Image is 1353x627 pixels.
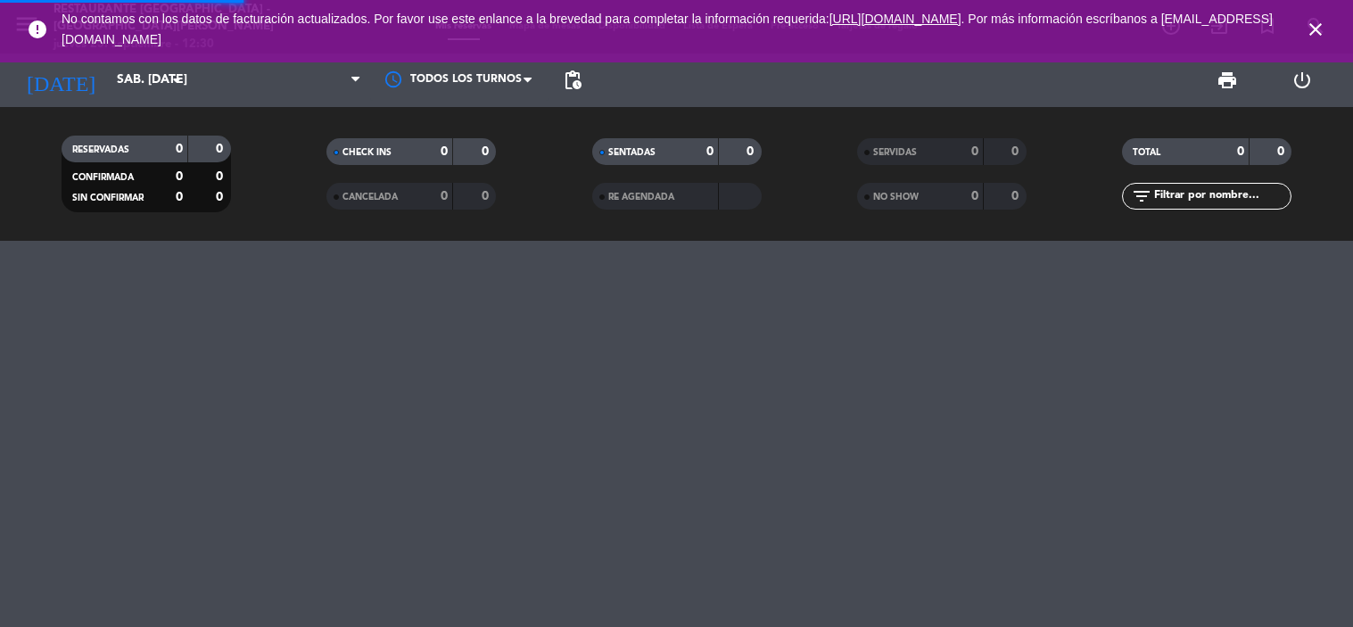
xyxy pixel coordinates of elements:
[441,190,448,202] strong: 0
[482,190,492,202] strong: 0
[13,61,108,100] i: [DATE]
[608,193,674,202] span: RE AGENDADA
[27,19,48,40] i: error
[216,143,227,155] strong: 0
[971,190,978,202] strong: 0
[706,145,714,158] strong: 0
[342,148,392,157] span: CHECK INS
[72,145,129,154] span: RESERVADAS
[72,194,144,202] span: SIN CONFIRMAR
[1011,145,1022,158] strong: 0
[873,193,919,202] span: NO SHOW
[72,173,134,182] span: CONFIRMADA
[1265,54,1340,107] div: LOG OUT
[342,193,398,202] span: CANCELADA
[562,70,583,91] span: pending_actions
[971,145,978,158] strong: 0
[1277,145,1288,158] strong: 0
[176,143,183,155] strong: 0
[608,148,656,157] span: SENTADAS
[216,170,227,183] strong: 0
[1305,19,1326,40] i: close
[747,145,757,158] strong: 0
[62,12,1273,46] span: No contamos con los datos de facturación actualizados. Por favor use este enlance a la brevedad p...
[62,12,1273,46] a: . Por más información escríbanos a [EMAIL_ADDRESS][DOMAIN_NAME]
[1237,145,1244,158] strong: 0
[176,170,183,183] strong: 0
[176,191,183,203] strong: 0
[166,70,187,91] i: arrow_drop_down
[216,191,227,203] strong: 0
[1133,148,1160,157] span: TOTAL
[441,145,448,158] strong: 0
[1131,186,1152,207] i: filter_list
[1152,186,1291,206] input: Filtrar por nombre...
[1011,190,1022,202] strong: 0
[873,148,917,157] span: SERVIDAS
[1217,70,1238,91] span: print
[1291,70,1313,91] i: power_settings_new
[482,145,492,158] strong: 0
[829,12,961,26] a: [URL][DOMAIN_NAME]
